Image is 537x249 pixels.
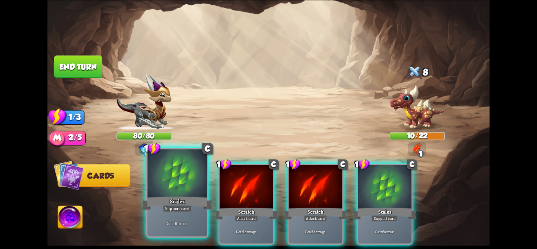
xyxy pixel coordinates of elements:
[214,206,278,220] div: Scratch
[359,229,410,234] p: Gain armor.
[290,229,341,234] p: Deal damage.
[269,159,279,169] div: C
[417,150,424,157] div: 1
[48,107,67,125] img: Stamina_Icon.png
[412,143,423,154] img: Wound.png
[371,215,397,221] div: Support card
[390,64,445,82] div: 8
[138,143,149,154] img: ChevalierSigil.png
[407,159,417,169] div: C
[390,84,445,129] img: Spikey_Dragon.png
[58,110,85,125] div: 1/3
[58,164,131,187] button: Cards
[353,206,417,220] div: Scales
[242,229,244,234] b: 5
[58,131,86,145] div: 2/5
[221,229,272,234] p: Deal damage.
[87,171,114,180] span: Cards
[390,133,444,140] div: 10/22
[144,142,160,155] div: 1
[304,215,327,221] div: Attack card
[355,159,370,170] div: 1
[338,159,348,169] div: C
[286,159,301,170] div: 1
[382,229,384,234] b: 6
[54,55,102,78] button: End turn
[175,220,177,226] b: 6
[283,206,348,220] div: Scratch
[54,160,84,190] img: Cards_Icon.png
[311,229,313,234] b: 5
[149,220,206,226] p: Gain armor.
[142,195,213,211] div: Scales
[235,215,258,221] div: Attack card
[163,205,192,212] div: Support card
[116,74,171,130] img: Chevalier_Dragon.png
[49,130,66,148] img: Mana_Points.png
[202,143,213,154] div: C
[217,159,232,170] div: 1
[117,133,171,140] div: 80/80
[58,206,83,231] img: Ability_Icon.png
